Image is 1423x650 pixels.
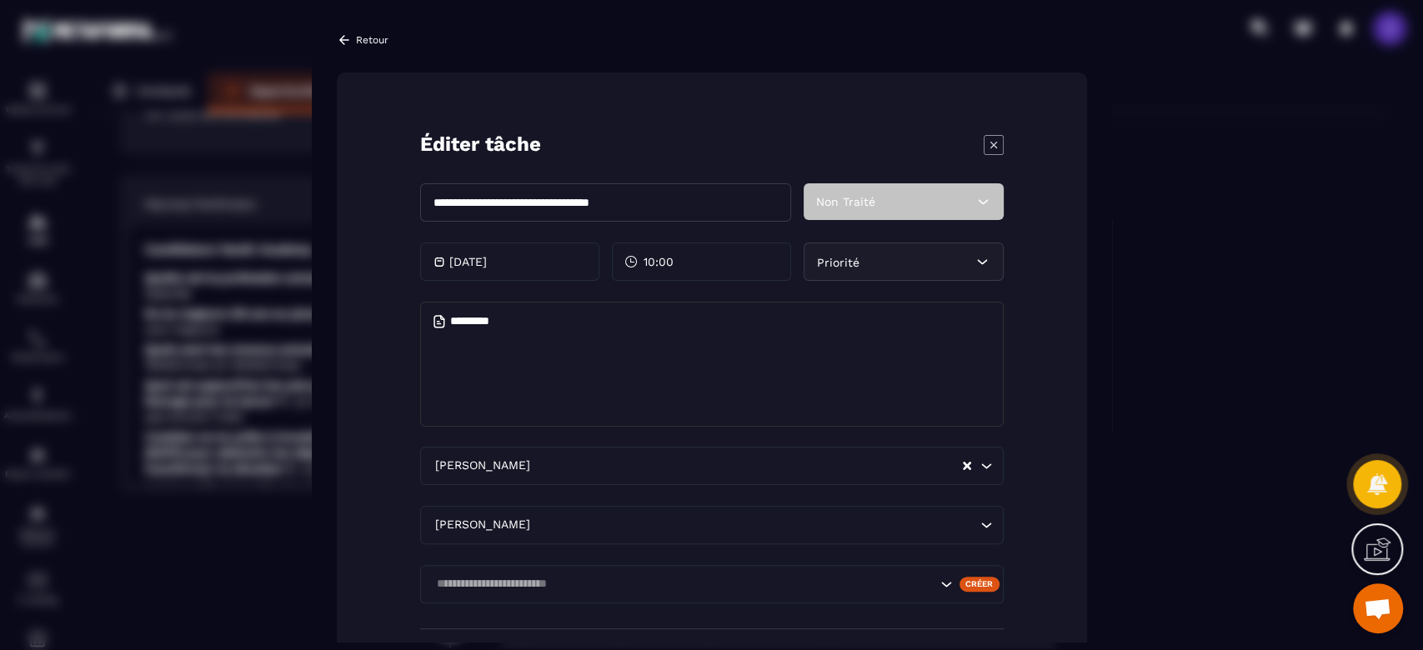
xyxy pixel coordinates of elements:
span: [PERSON_NAME] [431,516,534,534]
input: Search for option [534,457,961,475]
div: Créer [959,577,1000,592]
input: Search for option [431,575,936,593]
div: Search for option [420,447,1004,485]
p: Retour [356,34,388,46]
div: Ouvrir le chat [1353,583,1403,633]
span: Priorité [817,256,859,269]
p: Éditer tâche [420,131,541,158]
span: Non Traité [816,195,875,208]
span: [PERSON_NAME] [431,457,534,475]
div: Search for option [420,565,1004,603]
button: Clear Selected [963,460,971,472]
span: 10:00 [644,253,674,270]
input: Search for option [534,516,976,534]
div: Search for option [420,506,1004,544]
p: [DATE] [449,255,487,268]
